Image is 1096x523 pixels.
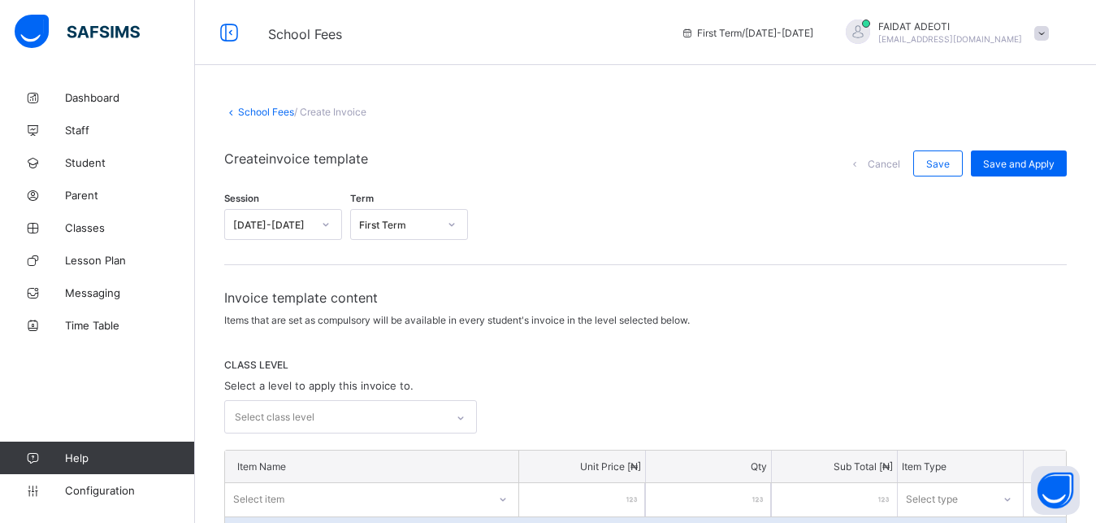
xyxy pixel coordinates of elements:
span: Save [926,158,950,170]
span: Help [65,451,194,464]
div: [DATE]-[DATE] [233,219,312,231]
span: Student [65,156,195,169]
span: Cancel [868,158,900,170]
span: Parent [65,189,195,202]
div: First Term [359,219,438,231]
span: Classes [65,221,195,234]
span: Save and Apply [983,158,1055,170]
img: safsims [15,15,140,49]
p: Item Type [902,460,1019,473]
span: Term [350,193,374,204]
span: Session [224,193,259,204]
span: Dashboard [65,91,195,104]
span: School Fees [268,26,342,42]
span: Messaging [65,286,195,299]
div: FAIDATADEOTI [830,20,1057,46]
a: School Fees [238,106,294,118]
span: Lesson Plan [65,254,195,267]
span: / Create Invoice [294,106,366,118]
span: session/term information [681,27,813,39]
span: Create invoice template [224,150,368,177]
span: CLASS LEVEL [224,359,1067,371]
span: Staff [65,124,195,137]
span: Select a level to apply this invoice to. [224,379,414,392]
span: Items that are set as compulsory will be available in every student's invoice in the level select... [224,314,690,326]
p: Unit Price [ ₦ ] [523,460,640,473]
p: Item Name [237,460,506,473]
span: Configuration [65,484,194,497]
span: Invoice template content [224,290,1067,306]
div: Select item [233,483,284,514]
button: Open asap [1031,466,1080,515]
p: Sub Total [ ₦ ] [776,460,893,473]
div: Select type [906,483,958,514]
span: [EMAIL_ADDRESS][DOMAIN_NAME] [878,34,1022,44]
span: FAIDAT ADEOTI [878,20,1022,33]
p: Qty [650,460,767,473]
div: Select class level [235,402,314,433]
span: Time Table [65,319,195,332]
